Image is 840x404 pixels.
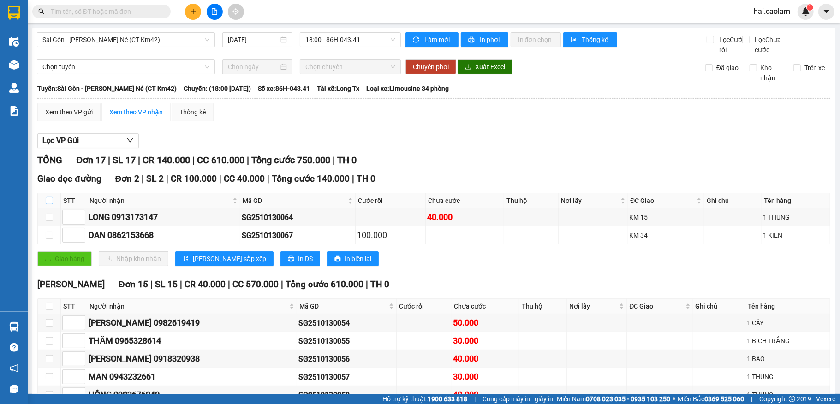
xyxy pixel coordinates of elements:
span: Kho nhận [757,63,787,83]
span: Hỗ trợ kỹ thuật: [382,394,467,404]
span: Làm mới [424,35,451,45]
span: Thống kê [582,35,610,45]
b: [PERSON_NAME] [12,59,52,103]
button: plus [185,4,201,20]
div: 1 BỊCH TRẮNG [747,336,828,346]
span: | [228,279,230,290]
div: [PERSON_NAME] 0918320938 [89,352,295,365]
span: | [108,154,110,166]
span: Trên xe [801,63,828,73]
span: Đơn 15 [119,279,148,290]
img: icon-new-feature [802,7,810,16]
span: Lọc Cước rồi [715,35,747,55]
th: Tên hàng [745,299,830,314]
button: downloadNhập kho nhận [99,251,168,266]
div: DAN 0862153668 [89,229,238,242]
div: SG2510130057 [298,371,395,383]
span: file-add [211,8,218,15]
span: ĐC Giao [631,196,695,206]
img: warehouse-icon [9,60,19,70]
b: [DOMAIN_NAME] [77,35,127,42]
span: search [38,8,45,15]
div: 1 CÂY [747,318,828,328]
div: 100.000 [357,229,424,242]
span: message [10,385,18,393]
div: 30.000 [453,370,518,383]
span: CC 570.000 [232,279,279,290]
span: Tổng cước 750.000 [251,154,330,166]
span: SL 17 [113,154,136,166]
span: TỔNG [37,154,62,166]
div: [PERSON_NAME] 0982619419 [89,316,295,329]
span: SL 15 [155,279,178,290]
span: SL 2 [146,173,164,184]
b: Tuyến: Sài Gòn - [PERSON_NAME] Né (CT Km42) [37,85,177,92]
span: CC 40.000 [224,173,265,184]
div: SG2510130058 [298,389,395,401]
span: 1 [808,4,811,11]
th: Thu hộ [504,193,559,208]
span: question-circle [10,343,18,352]
b: BIÊN NHẬN GỬI HÀNG HÓA [60,13,89,89]
img: warehouse-icon [9,83,19,93]
button: uploadGiao hàng [37,251,92,266]
div: Thống kê [179,107,206,117]
button: downloadXuất Excel [458,59,512,74]
input: Tìm tên, số ĐT hoặc mã đơn [51,6,160,17]
span: Lọc Chưa cước [751,35,795,55]
button: bar-chartThống kê [563,32,617,47]
div: THĂM 0965328614 [89,334,295,347]
span: Miền Nam [557,394,670,404]
span: Đã giao [713,63,742,73]
span: sort-ascending [183,255,189,263]
span: Nơi lấy [561,196,618,206]
div: SG2510130055 [298,335,395,347]
span: Chuyến: (18:00 [DATE]) [184,83,251,94]
input: Chọn ngày [228,62,279,72]
div: 1 THUNG [763,212,828,222]
span: Người nhận [89,196,231,206]
div: 1 KIEN [763,230,828,240]
button: printerIn biên lai [327,251,379,266]
strong: 0708 023 035 - 0935 103 250 [586,395,670,403]
td: SG2510130067 [240,226,356,244]
span: | [180,279,182,290]
div: 40.000 [427,211,502,224]
div: 1 BAO [747,354,828,364]
span: CR 100.000 [171,173,217,184]
button: printerIn phơi [461,32,508,47]
span: aim [232,8,239,15]
span: Đơn 2 [115,173,140,184]
span: sync [413,36,421,44]
span: Mã GD [243,196,346,206]
span: Sài Gòn - Phan Thiết - Mũi Né (CT Km42) [42,33,209,47]
span: CR 40.000 [185,279,226,290]
span: Tổng cước 140.000 [272,173,350,184]
li: (c) 2017 [77,44,127,55]
button: aim [228,4,244,20]
div: LONG 0913173147 [89,211,238,224]
span: 18:00 - 86H-043.41 [305,33,395,47]
button: In đơn chọn [511,32,561,47]
div: KM 15 [630,212,703,222]
td: SG2510130057 [297,368,397,386]
span: Chọn chuyến [305,60,395,74]
th: Ghi chú [693,299,746,314]
button: Chuyển phơi [405,59,456,74]
span: down [126,137,134,144]
span: notification [10,364,18,373]
img: warehouse-icon [9,322,19,332]
div: 50.000 [453,316,518,329]
span: CC 610.000 [197,154,244,166]
div: KM 34 [630,230,703,240]
span: caret-down [822,7,831,16]
span: [PERSON_NAME] [37,279,105,290]
span: copyright [789,396,795,402]
th: Ghi chú [704,193,762,208]
span: Chọn tuyến [42,60,209,74]
div: 40.000 [453,352,518,365]
button: printerIn DS [280,251,320,266]
th: STT [61,193,87,208]
span: printer [288,255,294,263]
td: SG2510130054 [297,314,397,332]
